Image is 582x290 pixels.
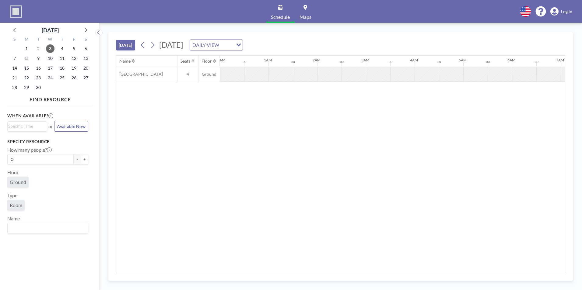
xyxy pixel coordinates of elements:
[191,41,220,49] span: DAILY VIEW
[202,58,212,64] div: Floor
[44,36,56,44] div: W
[459,58,467,62] div: 5AM
[70,74,78,82] span: Friday, September 26, 2025
[34,44,43,53] span: Tuesday, September 2, 2025
[313,58,321,62] div: 2AM
[389,60,392,64] div: 30
[116,40,135,50] button: [DATE]
[21,36,33,44] div: M
[34,54,43,63] span: Tuesday, September 9, 2025
[82,44,90,53] span: Saturday, September 6, 2025
[22,83,31,92] span: Monday, September 29, 2025
[7,139,88,144] h3: Specify resource
[10,202,22,208] span: Room
[7,169,19,175] label: Floor
[198,71,220,77] span: Ground
[58,44,66,53] span: Thursday, September 4, 2025
[437,60,441,64] div: 30
[300,15,311,19] span: Maps
[177,71,198,77] span: 4
[340,60,344,64] div: 30
[7,216,20,222] label: Name
[507,58,515,62] div: 6AM
[56,36,68,44] div: T
[22,64,31,72] span: Monday, September 15, 2025
[361,58,369,62] div: 3AM
[190,40,243,50] div: Search for option
[58,64,66,72] span: Thursday, September 18, 2025
[116,71,163,77] span: [GEOGRAPHIC_DATA]
[7,94,93,102] h4: FIND RESOURCE
[22,74,31,82] span: Monday, September 22, 2025
[8,223,88,233] div: Search for option
[9,36,21,44] div: S
[410,58,418,62] div: 4AM
[82,54,90,63] span: Saturday, September 13, 2025
[550,7,572,16] a: Log in
[70,64,78,72] span: Friday, September 19, 2025
[80,36,92,44] div: S
[57,124,86,129] span: Available Now
[10,74,19,82] span: Sunday, September 21, 2025
[535,60,538,64] div: 30
[7,147,52,153] label: How many people?
[556,58,564,62] div: 7AM
[70,44,78,53] span: Friday, September 5, 2025
[58,54,66,63] span: Thursday, September 11, 2025
[10,179,26,185] span: Ground
[159,40,183,49] span: [DATE]
[54,121,88,132] button: Available Now
[561,9,572,14] span: Log in
[10,5,22,18] img: organization-logo
[81,154,88,164] button: +
[33,36,44,44] div: T
[8,123,44,129] input: Search for option
[10,64,19,72] span: Sunday, September 14, 2025
[22,54,31,63] span: Monday, September 8, 2025
[10,83,19,92] span: Sunday, September 28, 2025
[486,60,490,64] div: 30
[215,58,225,62] div: 12AM
[181,58,190,64] div: Seats
[34,74,43,82] span: Tuesday, September 23, 2025
[271,15,290,19] span: Schedule
[42,26,59,34] div: [DATE]
[82,64,90,72] span: Saturday, September 20, 2025
[7,192,17,199] label: Type
[10,54,19,63] span: Sunday, September 7, 2025
[74,154,81,164] button: -
[34,64,43,72] span: Tuesday, September 16, 2025
[58,74,66,82] span: Thursday, September 25, 2025
[221,41,233,49] input: Search for option
[46,64,54,72] span: Wednesday, September 17, 2025
[22,44,31,53] span: Monday, September 1, 2025
[46,74,54,82] span: Wednesday, September 24, 2025
[8,122,47,131] div: Search for option
[291,60,295,64] div: 30
[70,54,78,63] span: Friday, September 12, 2025
[48,123,53,129] span: or
[264,58,272,62] div: 1AM
[119,58,131,64] div: Name
[34,83,43,92] span: Tuesday, September 30, 2025
[46,44,54,53] span: Wednesday, September 3, 2025
[243,60,246,64] div: 30
[46,54,54,63] span: Wednesday, September 10, 2025
[68,36,80,44] div: F
[82,74,90,82] span: Saturday, September 27, 2025
[8,224,85,232] input: Search for option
